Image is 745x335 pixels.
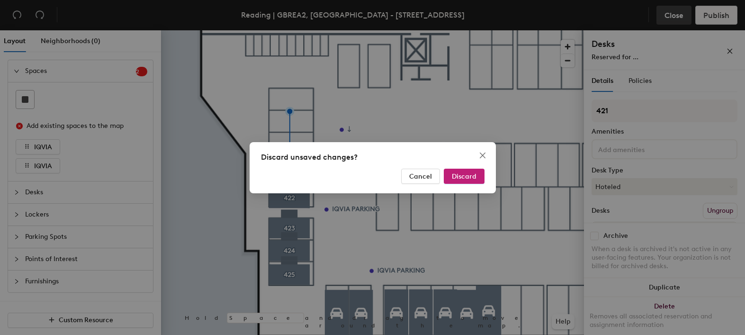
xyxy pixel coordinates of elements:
button: Cancel [401,169,440,184]
span: close [479,152,486,159]
span: Close [475,152,490,159]
span: Discard [452,172,476,180]
button: Discard [444,169,485,184]
button: Close [475,148,490,163]
div: Discard unsaved changes? [261,152,485,163]
span: Cancel [409,172,432,180]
